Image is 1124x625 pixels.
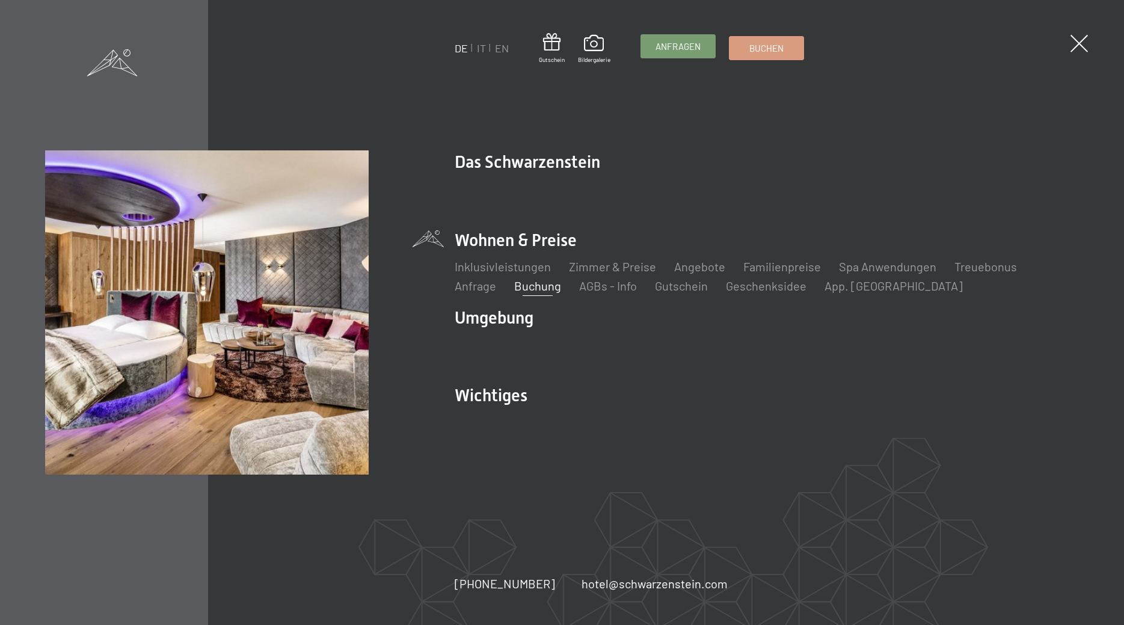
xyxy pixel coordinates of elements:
[743,259,821,274] a: Familienpreise
[514,279,561,293] a: Buchung
[655,279,708,293] a: Gutschein
[455,42,468,55] a: DE
[726,279,806,293] a: Geschenksidee
[495,42,509,55] a: EN
[579,279,637,293] a: AGBs - Info
[578,55,610,64] span: Bildergalerie
[455,279,496,293] a: Anfrage
[656,40,701,53] span: Anfragen
[539,33,565,64] a: Gutschein
[582,575,728,592] a: hotel@schwarzenstein.com
[578,35,610,64] a: Bildergalerie
[729,37,803,60] a: Buchen
[477,42,486,55] a: IT
[825,279,963,293] a: App. [GEOGRAPHIC_DATA]
[455,576,555,591] span: [PHONE_NUMBER]
[455,259,551,274] a: Inklusivleistungen
[45,150,369,474] img: Buchung
[539,55,565,64] span: Gutschein
[641,35,715,58] a: Anfragen
[455,575,555,592] a: [PHONE_NUMBER]
[954,259,1017,274] a: Treuebonus
[569,259,656,274] a: Zimmer & Preise
[749,42,784,55] span: Buchen
[674,259,725,274] a: Angebote
[839,259,936,274] a: Spa Anwendungen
